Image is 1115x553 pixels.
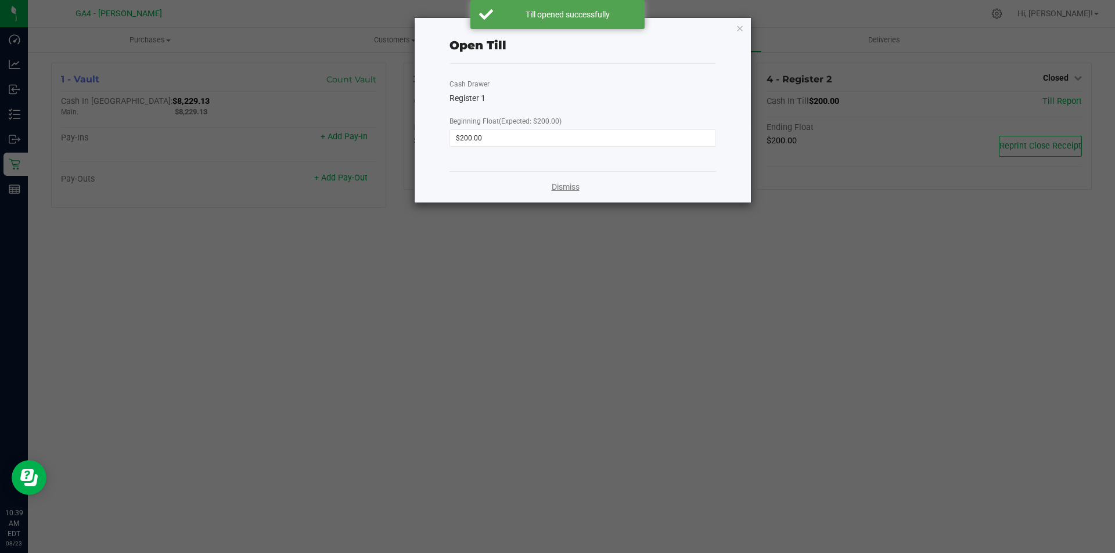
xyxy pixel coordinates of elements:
div: Register 1 [449,92,716,104]
label: Cash Drawer [449,79,490,89]
div: Till opened successfully [499,9,636,20]
div: Open Till [449,37,506,54]
a: Dismiss [552,181,580,193]
span: Beginning Float [449,117,562,125]
iframe: Resource center [12,460,46,495]
span: (Expected: $200.00) [499,117,562,125]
